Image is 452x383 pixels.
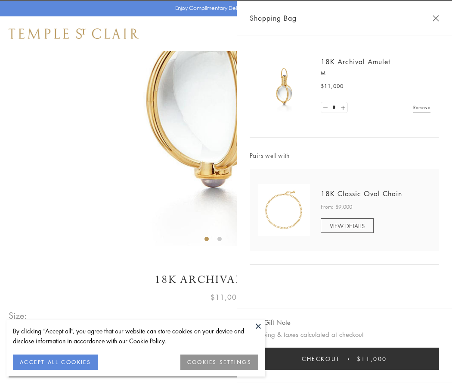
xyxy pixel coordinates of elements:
[13,326,258,346] div: By clicking “Accept all”, you agree that our website can store cookies on your device and disclos...
[13,355,98,370] button: ACCEPT ALL COOKIES
[258,184,310,236] img: N88865-OV18
[338,102,347,113] a: Set quantity to 2
[250,329,439,340] p: Shipping & taxes calculated at checkout
[321,82,344,91] span: $11,000
[321,102,330,113] a: Set quantity to 0
[9,28,139,39] img: Temple St. Clair
[180,355,258,370] button: COOKIES SETTINGS
[321,69,430,78] p: M
[433,15,439,22] button: Close Shopping Bag
[250,151,439,160] span: Pairs well with
[357,354,387,364] span: $11,000
[302,354,340,364] span: Checkout
[321,203,352,211] span: From: $9,000
[413,103,430,112] a: Remove
[9,272,443,287] h1: 18K Archival Amulet
[250,317,291,328] button: Add Gift Note
[250,13,297,24] span: Shopping Bag
[9,308,28,323] span: Size:
[321,189,402,198] a: 18K Classic Oval Chain
[321,218,374,233] a: VIEW DETAILS
[250,348,439,370] button: Checkout $11,000
[330,222,365,230] span: VIEW DETAILS
[211,292,241,303] span: $11,000
[258,60,310,112] img: 18K Archival Amulet
[175,4,273,13] p: Enjoy Complimentary Delivery & Returns
[321,57,390,66] a: 18K Archival Amulet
